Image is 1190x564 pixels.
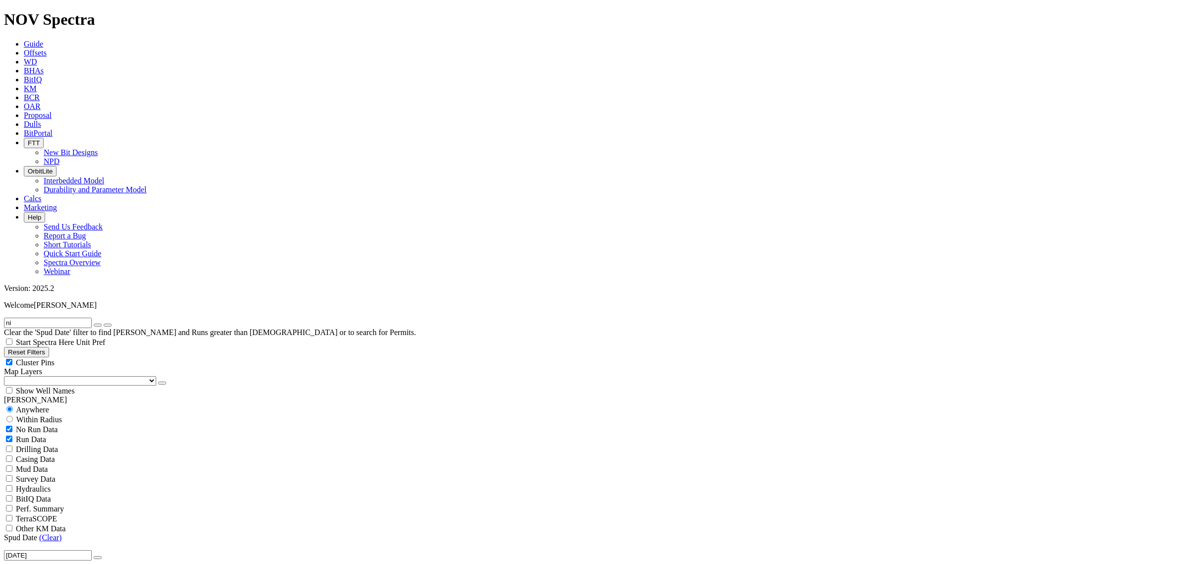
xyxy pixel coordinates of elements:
span: Hydraulics [16,485,51,493]
a: Send Us Feedback [44,223,103,231]
span: Anywhere [16,405,49,414]
div: [PERSON_NAME] [4,395,1186,404]
span: Casing Data [16,455,55,463]
span: Run Data [16,435,46,444]
h1: NOV Spectra [4,10,1186,29]
span: Other KM Data [16,524,65,533]
span: Help [28,214,41,221]
filter-controls-checkbox: TerraSCOPE Data [4,523,1186,533]
a: (Clear) [39,533,61,542]
a: NPD [44,157,59,166]
a: Interbedded Model [44,176,104,185]
a: BCR [24,93,40,102]
a: Guide [24,40,43,48]
a: BitIQ [24,75,42,84]
a: Report a Bug [44,231,86,240]
span: No Run Data [16,425,58,434]
a: Proposal [24,111,52,119]
button: Reset Filters [4,347,49,357]
a: Offsets [24,49,47,57]
span: Within Radius [16,415,62,424]
a: BHAs [24,66,44,75]
button: FTT [24,138,44,148]
span: Start Spectra Here [16,338,74,346]
a: OAR [24,102,41,111]
span: Mud Data [16,465,48,473]
span: Show Well Names [16,387,74,395]
input: Start Spectra Here [6,338,12,345]
span: [PERSON_NAME] [34,301,97,309]
span: OrbitLite [28,168,53,175]
a: Spectra Overview [44,258,101,267]
a: Calcs [24,194,42,203]
span: Unit Pref [76,338,105,346]
a: BitPortal [24,129,53,137]
span: Cluster Pins [16,358,55,367]
span: FTT [28,139,40,147]
a: Marketing [24,203,57,212]
button: Help [24,212,45,223]
a: Webinar [44,267,70,276]
filter-controls-checkbox: TerraSCOPE Data [4,513,1186,523]
span: Clear the 'Spud Date' filter to find [PERSON_NAME] and Runs greater than [DEMOGRAPHIC_DATA] or to... [4,328,416,337]
a: Durability and Parameter Model [44,185,147,194]
p: Welcome [4,301,1186,310]
button: OrbitLite [24,166,57,176]
filter-controls-checkbox: Hydraulics Analysis [4,484,1186,494]
span: Survey Data [16,475,56,483]
a: Short Tutorials [44,240,91,249]
span: Drilling Data [16,445,58,453]
filter-controls-checkbox: Performance Summary [4,504,1186,513]
a: WD [24,57,37,66]
span: TerraSCOPE [16,514,57,523]
span: Perf. Summary [16,505,64,513]
span: Map Layers [4,367,42,376]
a: Dulls [24,120,41,128]
div: Version: 2025.2 [4,284,1186,293]
span: BitIQ Data [16,495,51,503]
a: Quick Start Guide [44,249,101,258]
input: Search [4,318,92,328]
a: KM [24,84,37,93]
span: Spud Date [4,533,37,542]
input: After [4,550,92,561]
a: New Bit Designs [44,148,98,157]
